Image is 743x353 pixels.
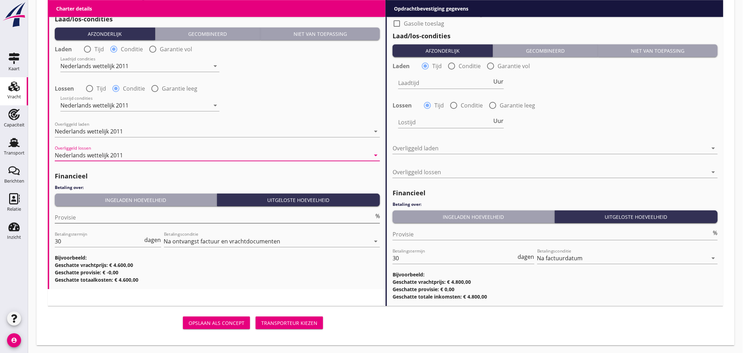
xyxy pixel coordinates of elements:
div: Transport [4,151,25,155]
button: Afzonderlijk [55,27,155,40]
i: arrow_drop_down [371,237,380,246]
h3: Geschatte vrachtprijs: € 4.600,00 [55,261,380,269]
i: arrow_drop_down [211,62,219,70]
button: Gecombineerd [493,44,598,57]
h2: Laad/los-condities [393,31,718,41]
label: Tijd [434,102,444,109]
div: Ingeladen hoeveelheid [58,196,214,204]
h3: Geschatte provisie: € 0,00 [393,286,718,293]
input: Lostijd [398,117,492,128]
div: Uitgeloste hoeveelheid [558,213,715,221]
h2: Financieel [55,171,380,181]
label: Garantie leeg [162,85,197,92]
div: Niet van toepassing [263,30,377,38]
button: Niet van toepassing [261,27,380,40]
label: Tijd [432,63,442,70]
div: Opslaan als concept [189,319,244,327]
label: Tijd [97,85,106,92]
h3: Geschatte totale inkomsten: € 4.800,00 [393,293,718,300]
label: Tijd [94,46,104,53]
i: account_circle [7,333,21,347]
button: Uitgeloste hoeveelheid [555,210,718,223]
h3: Geschatte vrachtprijs: € 4.800,00 [393,278,718,286]
button: Afzonderlijk [393,44,493,57]
button: Uitgeloste hoeveelheid [217,194,380,206]
div: Transporteur kiezen [261,319,317,327]
div: dagen [143,237,161,243]
strong: Laden [55,46,72,53]
label: Stremming/ijstoeslag [404,0,460,7]
button: Ingeladen hoeveelheid [393,210,555,223]
i: arrow_drop_down [709,168,718,176]
h4: Betaling over: [393,201,718,208]
div: % [374,213,380,219]
div: dagen [517,254,534,260]
button: Gecombineerd [155,27,260,40]
img: logo-small.a267ee39.svg [1,2,27,28]
input: Provisie [393,229,712,240]
div: Nederlands wettelijk 2011 [60,102,129,109]
input: Betalingstermijn [393,253,517,264]
div: Kaart [8,66,20,71]
div: Nederlands wettelijk 2011 [55,128,123,135]
label: Gasolie toeslag [66,3,106,10]
strong: Lossen [393,102,412,109]
div: Vracht [7,94,21,99]
div: Na ontvangst factuur en vrachtdocumenten [164,238,281,244]
h3: Bijvoorbeeld: [55,254,380,261]
input: Provisie [55,212,374,223]
div: Na factuurdatum [537,255,583,261]
div: Nederlands wettelijk 2011 [60,63,129,69]
h3: Geschatte provisie: € -0,00 [55,269,380,276]
label: Conditie [121,46,143,53]
div: Nederlands wettelijk 2011 [55,152,123,158]
i: arrow_drop_down [709,144,718,152]
label: Garantie vol [498,63,530,70]
div: Gecombineerd [158,30,257,38]
label: Gasolie toeslag [404,20,444,27]
div: Afzonderlijk [58,30,152,38]
div: Berichten [4,179,24,183]
div: Ingeladen hoeveelheid [395,213,552,221]
label: Conditie [459,63,481,70]
div: Relatie [7,207,21,211]
label: Garantie leeg [500,102,535,109]
button: Niet van toepassing [598,44,718,57]
strong: Laden [393,63,410,70]
div: Niet van toepassing [601,47,715,54]
div: Capaciteit [4,123,25,127]
i: arrow_drop_down [211,101,219,110]
div: Afzonderlijk [395,47,490,54]
label: Conditie [123,85,145,92]
span: Uur [494,118,504,124]
div: Gecombineerd [496,47,595,54]
label: Onder voorbehoud van voorgaande reis [404,10,511,17]
i: arrow_drop_down [709,254,718,262]
label: Garantie vol [160,46,192,53]
button: Ingeladen hoeveelheid [55,194,217,206]
h3: Geschatte totaalkosten: € 4.600,00 [55,276,380,283]
i: arrow_drop_down [371,127,380,136]
button: Transporteur kiezen [256,316,323,329]
div: Uitgeloste hoeveelheid [220,196,377,204]
strong: Lossen [55,85,74,92]
div: % [712,230,718,236]
i: arrow_drop_down [371,151,380,159]
div: Inzicht [7,235,21,240]
h4: Betaling over: [55,184,380,191]
input: Betalingstermijn [55,236,143,247]
h2: Financieel [393,188,718,198]
label: Conditie [461,102,483,109]
span: Uur [494,79,504,84]
button: Opslaan als concept [183,316,250,329]
h3: Bijvoorbeeld: [393,271,718,278]
input: Laadtijd [398,77,492,89]
h2: Laad/los-condities [55,14,380,24]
